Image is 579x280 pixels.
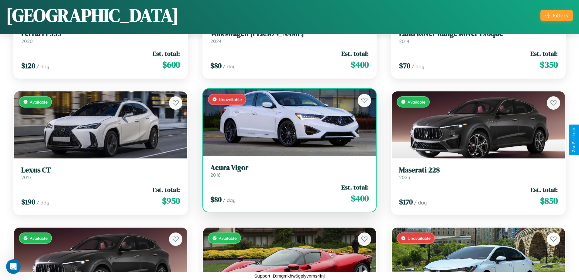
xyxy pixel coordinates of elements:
span: 2024 [210,38,222,44]
span: $ 850 [540,195,558,207]
h3: Ferrari F355 [21,29,180,38]
span: $ 80 [210,194,222,204]
h3: Land Rover Range Rover Evoque [399,29,558,38]
span: Unavailable [219,97,242,102]
span: Available [30,236,48,241]
span: $ 400 [351,58,369,71]
span: 2023 [399,174,410,180]
a: Land Rover Range Rover Evoque2014 [399,29,558,44]
h3: Acura Vigor [210,163,369,172]
a: Volkswagen [PERSON_NAME]2024 [210,29,369,44]
a: Ferrari F3552020 [21,29,180,44]
iframe: Intercom live chat [6,259,21,274]
span: $ 190 [21,197,35,207]
span: Available [408,99,426,105]
span: Est. total: [341,49,369,58]
span: Est. total: [153,185,180,194]
span: Available [30,99,48,105]
span: 2016 [210,172,221,178]
span: $ 80 [210,61,222,71]
span: / day [414,200,427,206]
span: 2020 [21,38,33,44]
span: $ 350 [540,58,558,71]
span: / day [223,197,236,203]
span: $ 120 [21,61,35,71]
h3: Volkswagen [PERSON_NAME] [210,29,369,38]
button: Filters [540,10,573,21]
span: / day [36,63,49,69]
span: $ 600 [162,58,180,71]
p: Support ID: mgmkhw6gplyvnms4fnj [254,272,325,280]
span: / day [412,63,424,69]
span: 2017 [21,174,31,180]
span: $ 70 [399,61,410,71]
span: / day [223,63,236,69]
span: Unavailable [408,236,431,241]
h3: Lexus CT [21,166,180,175]
span: 2014 [399,38,409,44]
h1: [GEOGRAPHIC_DATA] [6,3,179,28]
span: Est. total: [153,49,180,58]
span: Est. total: [530,49,558,58]
span: $ 170 [399,197,413,207]
span: Est. total: [341,183,369,192]
div: Give Feedback [572,128,576,152]
h3: Maserati 228 [399,166,558,175]
a: Maserati 2282023 [399,166,558,181]
span: Est. total: [530,185,558,194]
div: Filters [553,12,568,19]
span: $ 950 [162,195,180,207]
span: $ 400 [351,192,369,204]
a: Acura Vigor2016 [210,163,369,178]
a: Lexus CT2017 [21,166,180,181]
span: Available [219,236,237,241]
span: / day [36,200,49,206]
